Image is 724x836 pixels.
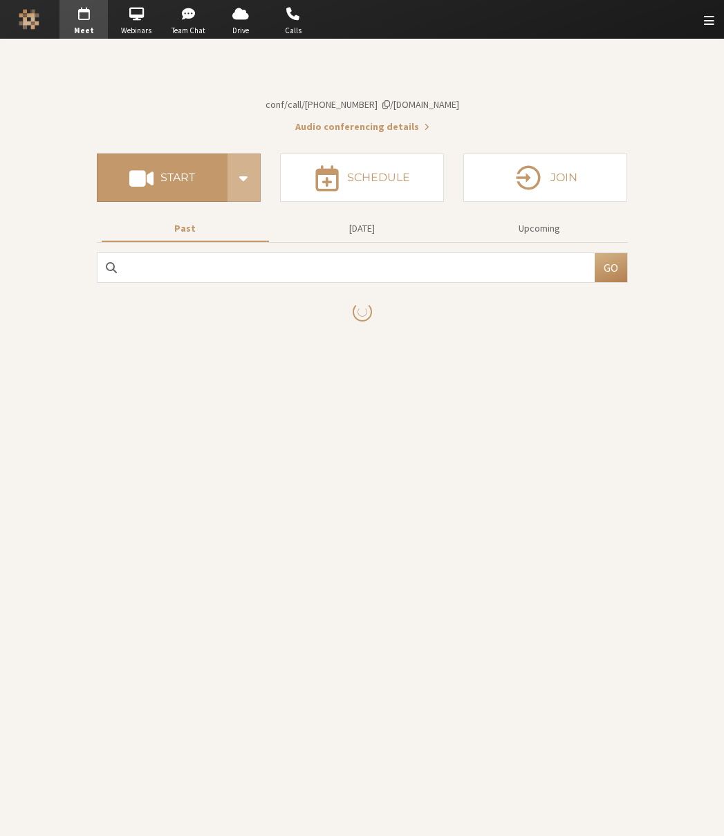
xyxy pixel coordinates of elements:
button: Schedule [280,154,444,202]
button: Audio conferencing details [295,120,429,134]
button: Start [97,154,228,202]
h4: Start [160,172,195,183]
h4: Schedule [347,172,410,183]
span: Team Chat [165,25,213,37]
span: Copy my meeting room link [266,98,459,111]
button: Copy my meeting room linkCopy my meeting room link [266,97,459,112]
img: Iotum [19,9,39,30]
button: Upcoming [456,216,623,241]
iframe: Chat [689,800,714,826]
button: Join [463,154,627,202]
button: Go [595,253,627,282]
div: Start conference options [228,154,261,202]
span: Drive [216,25,265,37]
button: [DATE] [279,216,446,241]
h4: Join [550,172,577,183]
button: Past [102,216,269,241]
span: Calls [269,25,317,37]
span: Webinars [112,25,160,37]
section: Account details [97,64,628,134]
span: Meet [59,25,108,37]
